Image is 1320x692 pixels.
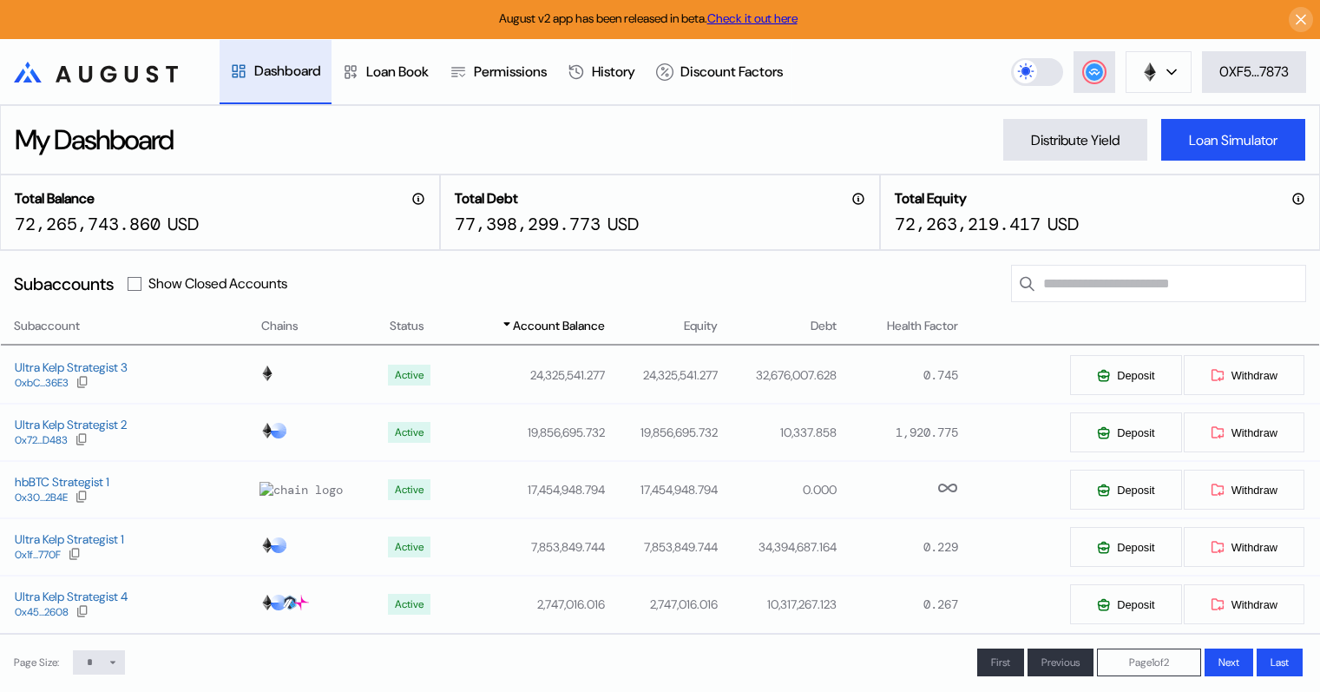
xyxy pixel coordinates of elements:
span: Deposit [1117,369,1154,382]
button: Deposit [1069,526,1182,568]
div: My Dashboard [15,122,173,158]
div: 0x45...2608 [15,606,69,618]
img: chain logo [259,366,275,381]
span: Account Balance [513,317,605,335]
img: chain logo [271,537,286,553]
div: Active [395,541,424,553]
div: 0x1f...770F [15,549,61,561]
div: 0x30...2B4E [15,491,68,504]
span: Withdraw [1231,484,1277,497]
span: Equity [684,317,718,335]
td: 17,454,948.794 [454,461,606,518]
span: Withdraw [1231,598,1277,611]
div: USD [167,213,199,235]
span: Subaccount [14,317,80,335]
td: 0.267 [837,576,960,633]
button: Last [1257,649,1303,676]
div: Ultra Kelp Strategist 3 [15,359,128,375]
td: 10,337.858 [719,404,837,461]
td: 2,747,016.016 [454,576,606,633]
div: Ultra Kelp Strategist 1 [15,531,124,547]
div: 72,265,743.860 [15,213,161,235]
div: Subaccounts [14,273,114,295]
span: Withdraw [1231,426,1277,439]
div: USD [607,213,639,235]
button: Withdraw [1183,412,1305,453]
span: Withdraw [1231,369,1277,382]
button: Deposit [1069,469,1182,511]
a: History [557,40,646,104]
td: 1,920.775 [837,404,960,461]
div: 0xbC...36E3 [15,377,69,389]
a: Discount Factors [646,40,793,104]
button: Deposit [1069,354,1182,396]
img: chain logo [271,423,286,438]
a: Permissions [439,40,557,104]
button: Previous [1028,649,1093,676]
a: Loan Book [332,40,439,104]
ya-tr-span: August v2 app has been released in beta. [499,10,707,26]
button: Withdraw [1183,583,1305,625]
td: 0.229 [837,518,960,576]
img: chain logo [271,595,286,610]
ya-tr-span: Dashboard [254,62,321,80]
img: chain logo [259,537,275,553]
div: Active [395,484,424,496]
h2: Total Equity [895,189,967,208]
div: hbBTC Strategist 1 [15,474,109,490]
label: Show Closed Accounts [148,274,287,293]
h2: Total Debt [455,189,518,208]
span: Health Factor [887,317,958,335]
button: Withdraw [1183,469,1305,511]
span: Next [1218,656,1239,669]
div: Active [395,369,424,381]
ya-tr-span: Permissions [474,63,547,81]
span: Deposit [1117,598,1154,611]
td: 0.000 [719,461,837,518]
td: 10,317,267.123 [719,576,837,633]
ya-tr-span: 0XF5...7873 [1219,63,1289,81]
a: Dashboard [220,40,332,104]
ya-tr-span: Discount Factors [680,63,783,81]
td: 2,747,016.016 [606,576,719,633]
img: chain logo [1140,63,1159,82]
span: Deposit [1117,541,1154,554]
div: USD [1047,213,1079,235]
td: 7,853,849.744 [606,518,719,576]
div: Active [395,426,424,438]
span: Debt [811,317,837,335]
td: 24,325,541.277 [454,346,606,404]
img: chain logo [282,595,298,610]
td: 7,853,849.744 [454,518,606,576]
ya-tr-span: Check it out here [707,10,798,26]
span: Deposit [1117,484,1154,497]
button: Next [1205,649,1253,676]
td: 19,856,695.732 [454,404,606,461]
div: Page Size: [14,656,59,669]
button: Deposit [1069,583,1182,625]
div: Ultra Kelp Strategist 4 [15,589,128,604]
button: chain logo [1126,51,1192,93]
button: 0XF5...7873 [1202,51,1306,93]
ya-tr-span: Loan Book [366,63,429,81]
div: 0x72...D483 [15,434,68,446]
td: 0.745 [837,346,960,404]
span: Previous [1041,656,1080,669]
td: 24,325,541.277 [606,346,719,404]
img: chain logo [259,595,275,610]
button: Withdraw [1183,354,1305,396]
button: Deposit [1069,412,1182,453]
h2: Total Balance [15,189,95,208]
button: First [977,649,1024,676]
img: chain logo [259,423,275,438]
div: Active [395,598,424,610]
td: 34,394,687.164 [719,518,837,576]
button: Distribute Yield [1003,119,1147,161]
div: 77,398,299.773 [455,213,601,235]
button: Withdraw [1183,526,1305,568]
span: Deposit [1117,426,1154,439]
div: Ultra Kelp Strategist 2 [15,417,127,432]
img: chain logo [293,595,309,610]
div: Loan Simulator [1189,131,1277,149]
span: Page 1 of 2 [1129,656,1169,669]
